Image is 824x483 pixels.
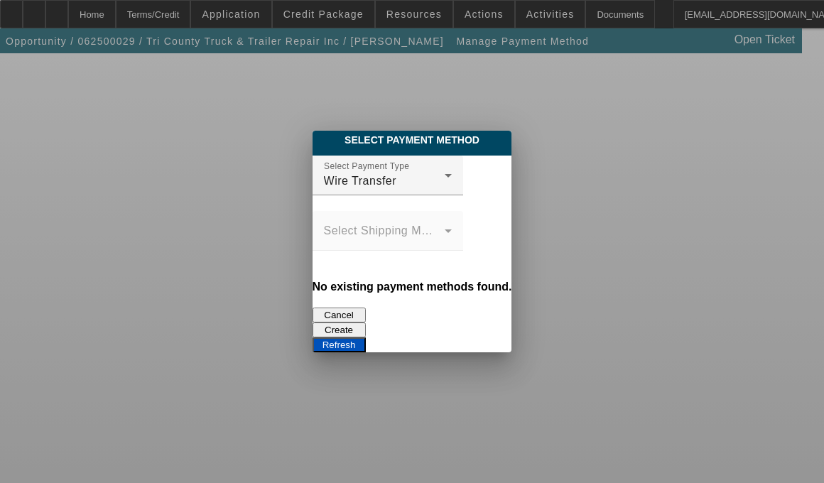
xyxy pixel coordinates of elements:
[324,175,397,187] span: Wire Transfer
[313,337,366,352] button: Refresh
[313,308,366,322] button: Cancel
[324,224,452,237] mat-label: Select Shipping Method
[313,322,366,337] button: Create
[313,278,512,296] p: No existing payment methods found.
[324,162,409,171] mat-label: Select Payment Type
[323,134,502,146] span: Select Payment Method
